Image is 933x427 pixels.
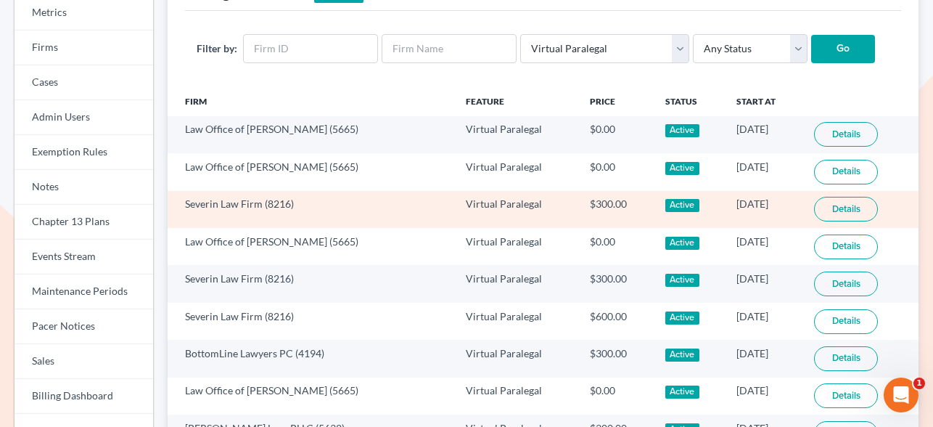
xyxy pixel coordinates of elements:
[168,87,454,116] th: Firm
[15,379,153,414] a: Billing Dashboard
[814,197,878,221] a: Details
[15,274,153,309] a: Maintenance Periods
[725,87,802,116] th: Start At
[578,191,654,228] td: $300.00
[454,116,578,153] td: Virtual Paralegal
[665,237,699,250] div: Active
[15,170,153,205] a: Notes
[578,265,654,302] td: $300.00
[454,378,578,415] td: Virtual Paralegal
[168,378,454,415] td: Law Office of [PERSON_NAME] (5665)
[814,346,878,371] a: Details
[578,228,654,265] td: $0.00
[814,272,878,296] a: Details
[15,205,153,240] a: Chapter 13 Plans
[665,124,699,137] div: Active
[725,228,802,265] td: [DATE]
[15,344,153,379] a: Sales
[578,87,654,116] th: Price
[15,309,153,344] a: Pacer Notices
[665,312,699,325] div: Active
[454,153,578,190] td: Virtual Paralegal
[814,235,878,259] a: Details
[665,199,699,212] div: Active
[168,228,454,265] td: Law Office of [PERSON_NAME] (5665)
[814,383,878,408] a: Details
[578,340,654,377] td: $300.00
[811,35,875,64] input: Go
[243,34,378,63] input: Firm ID
[578,378,654,415] td: $0.00
[578,116,654,153] td: $0.00
[725,153,802,190] td: [DATE]
[814,160,878,184] a: Details
[168,191,454,228] td: Severin Law Firm (8216)
[578,153,654,190] td: $0.00
[382,34,517,63] input: Firm Name
[454,340,578,377] td: Virtual Paralegal
[725,265,802,302] td: [DATE]
[15,135,153,170] a: Exemption Rules
[725,340,802,377] td: [DATE]
[814,122,878,147] a: Details
[665,274,699,287] div: Active
[168,265,454,302] td: Severin Law Firm (8216)
[197,41,237,56] label: Filter by:
[725,303,802,340] td: [DATE]
[168,340,454,377] td: BottomLine Lawyers PC (4194)
[168,153,454,190] td: Law Office of [PERSON_NAME] (5665)
[665,162,699,175] div: Active
[168,303,454,340] td: Severin Law Firm (8216)
[15,240,153,274] a: Events Stream
[454,303,578,340] td: Virtual Paralegal
[814,309,878,334] a: Details
[725,378,802,415] td: [DATE]
[884,378,918,412] iframe: Intercom live chat
[15,30,153,65] a: Firms
[665,349,699,362] div: Active
[15,100,153,135] a: Admin Users
[15,65,153,100] a: Cases
[654,87,725,116] th: Status
[454,191,578,228] td: Virtual Paralegal
[725,191,802,228] td: [DATE]
[454,87,578,116] th: Feature
[913,378,925,389] span: 1
[725,116,802,153] td: [DATE]
[168,116,454,153] td: Law Office of [PERSON_NAME] (5665)
[454,228,578,265] td: Virtual Paralegal
[578,303,654,340] td: $600.00
[454,265,578,302] td: Virtual Paralegal
[665,386,699,399] div: Active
